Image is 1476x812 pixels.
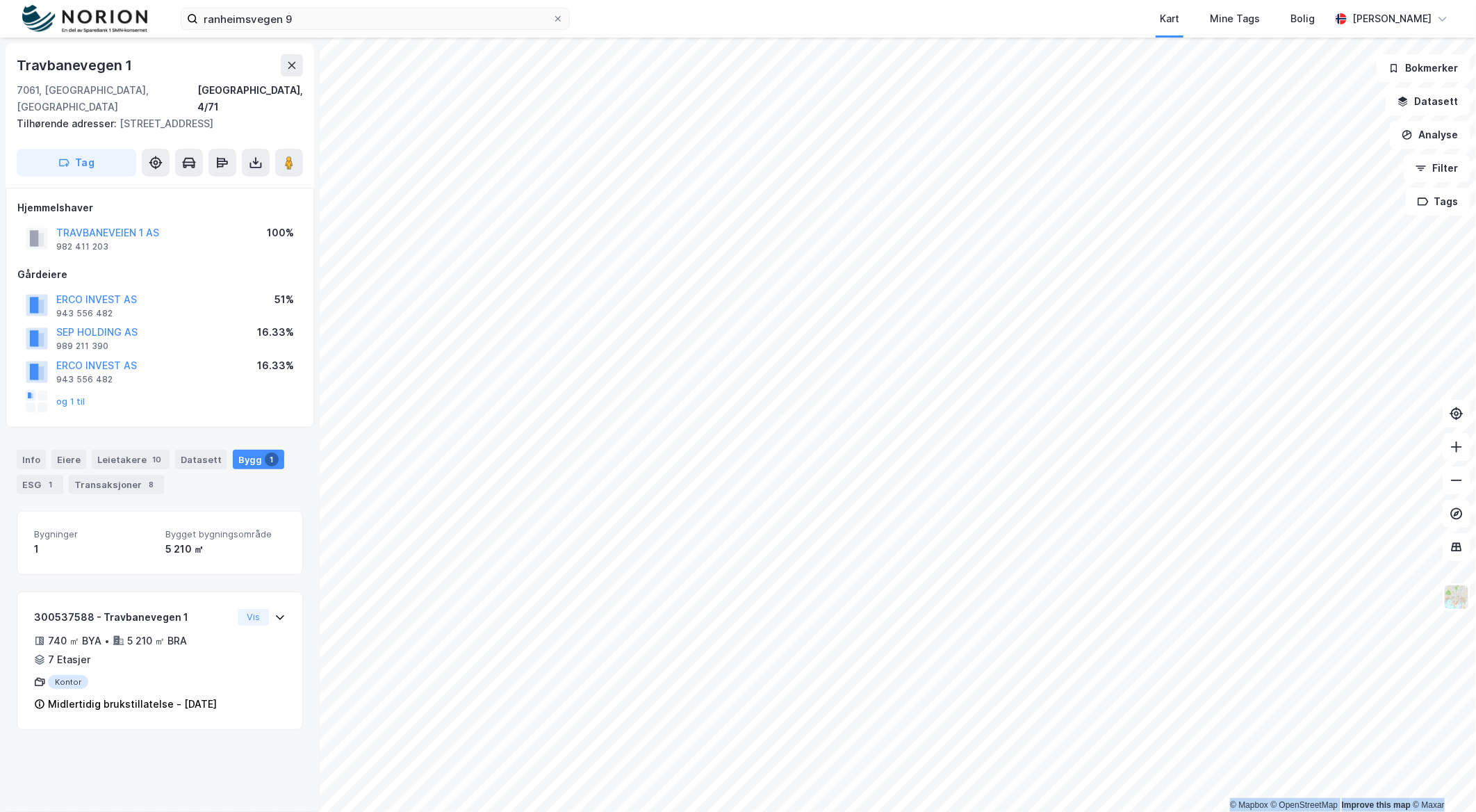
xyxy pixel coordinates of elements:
div: Hjemmelshaver [17,200,302,216]
div: 300537588 - Travbanevegen 1 [34,609,232,626]
div: [PERSON_NAME] [1352,10,1432,27]
iframe: Chat Widget [1407,745,1476,812]
div: Info [17,450,46,469]
button: Vis [238,609,269,626]
button: Filter [1404,154,1470,182]
div: 5 210 ㎡ BRA [127,633,187,649]
div: Bolig [1290,10,1315,27]
div: Transaksjoner [69,475,164,494]
div: Kontrollprogram for chat [1407,745,1476,812]
div: 100% [267,225,294,241]
img: norion-logo.80e7a08dc31c2e691866.png [22,5,147,33]
div: [STREET_ADDRESS] [17,115,292,132]
a: Mapbox [1230,800,1268,810]
div: 989 211 390 [56,341,108,352]
div: 1 [265,453,279,466]
span: Tilhørende adresser: [17,117,120,129]
input: Søk på adresse, matrikkel, gårdeiere, leietakere eller personer [198,8,552,29]
div: Datasett [175,450,227,469]
div: Gårdeiere [17,266,302,283]
div: 7061, [GEOGRAPHIC_DATA], [GEOGRAPHIC_DATA] [17,82,197,115]
span: Bygninger [34,528,154,540]
div: 1 [34,541,154,558]
div: 982 411 203 [56,241,108,252]
div: 1 [44,478,58,492]
div: 8 [145,478,158,492]
div: Mine Tags [1210,10,1260,27]
div: Leietakere [92,450,170,469]
div: [GEOGRAPHIC_DATA], 4/71 [197,82,303,115]
div: 16.33% [257,357,294,374]
div: 740 ㎡ BYA [48,633,101,649]
button: Datasett [1386,88,1470,115]
button: Bokmerker [1377,54,1470,82]
div: 943 556 482 [56,308,113,319]
div: • [104,635,110,647]
div: 7 Etasjer [48,651,90,668]
div: 16.33% [257,324,294,341]
div: 51% [274,291,294,308]
div: Bygg [233,450,284,469]
div: ESG [17,475,63,494]
a: OpenStreetMap [1271,800,1338,810]
div: Kart [1160,10,1179,27]
button: Analyse [1390,121,1470,149]
div: Midlertidig brukstillatelse - [DATE] [48,696,217,713]
span: Bygget bygningsområde [165,528,286,540]
div: Travbanevegen 1 [17,54,135,76]
div: 10 [149,453,164,466]
div: 5 210 ㎡ [165,541,286,558]
div: 943 556 482 [56,374,113,385]
button: Tag [17,149,136,177]
div: Eiere [51,450,86,469]
button: Tags [1406,188,1470,216]
a: Improve this map [1342,800,1411,810]
img: Z [1443,584,1470,610]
